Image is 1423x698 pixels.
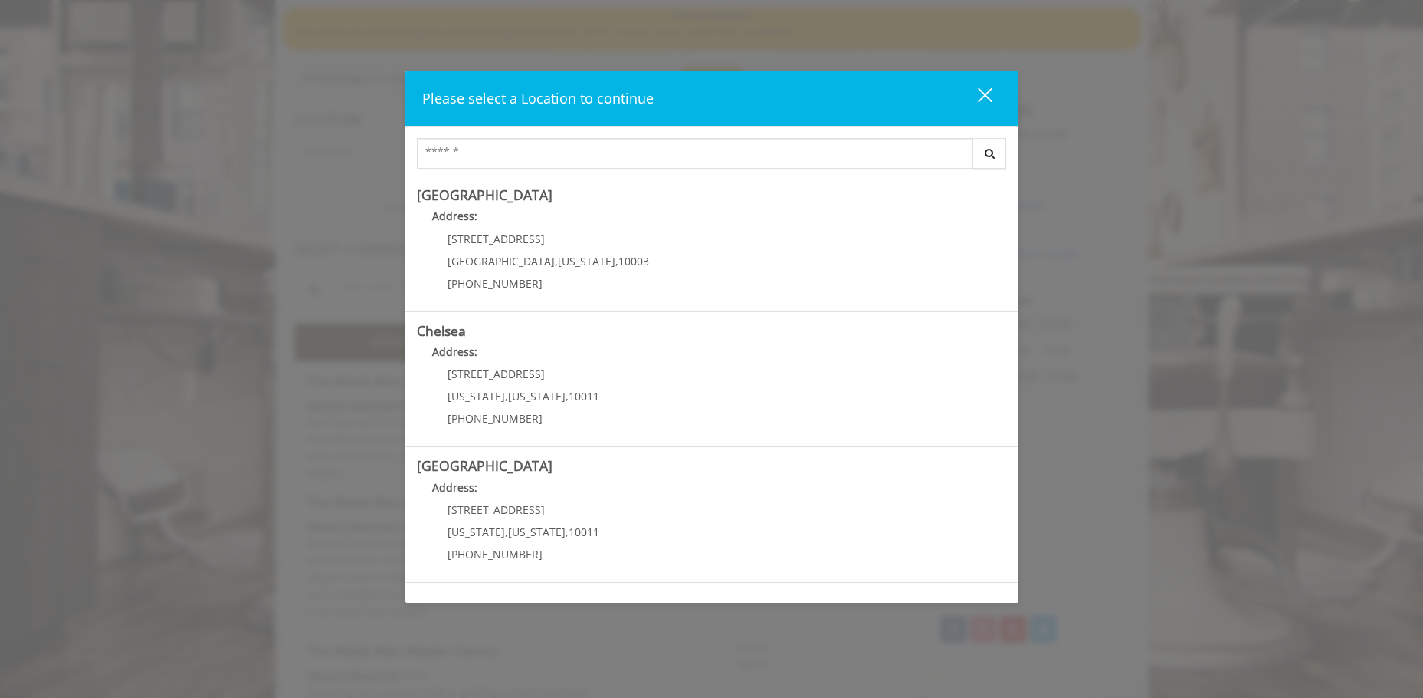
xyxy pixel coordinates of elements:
[448,502,545,517] span: [STREET_ADDRESS]
[960,87,991,110] div: close dialog
[432,480,477,495] b: Address:
[448,547,543,561] span: [PHONE_NUMBER]
[448,232,545,246] span: [STREET_ADDRESS]
[618,254,649,268] span: 10003
[417,321,466,340] b: Chelsea
[555,254,558,268] span: ,
[448,276,543,291] span: [PHONE_NUMBER]
[569,389,599,403] span: 10011
[566,525,569,539] span: ,
[569,525,599,539] span: 10011
[432,344,477,359] b: Address:
[448,367,545,381] span: [STREET_ADDRESS]
[566,389,569,403] span: ,
[417,592,464,611] b: Flatiron
[417,456,552,475] b: [GEOGRAPHIC_DATA]
[505,389,508,403] span: ,
[448,411,543,426] span: [PHONE_NUMBER]
[508,525,566,539] span: [US_STATE]
[417,138,1007,176] div: Center Select
[448,389,505,403] span: [US_STATE]
[448,525,505,539] span: [US_STATE]
[949,83,1002,114] button: close dialog
[432,209,477,223] b: Address:
[448,254,555,268] span: [GEOGRAPHIC_DATA]
[505,525,508,539] span: ,
[558,254,615,268] span: [US_STATE]
[981,148,998,159] i: Search button
[417,138,973,169] input: Search Center
[615,254,618,268] span: ,
[422,89,654,107] span: Please select a Location to continue
[417,186,552,204] b: [GEOGRAPHIC_DATA]
[508,389,566,403] span: [US_STATE]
